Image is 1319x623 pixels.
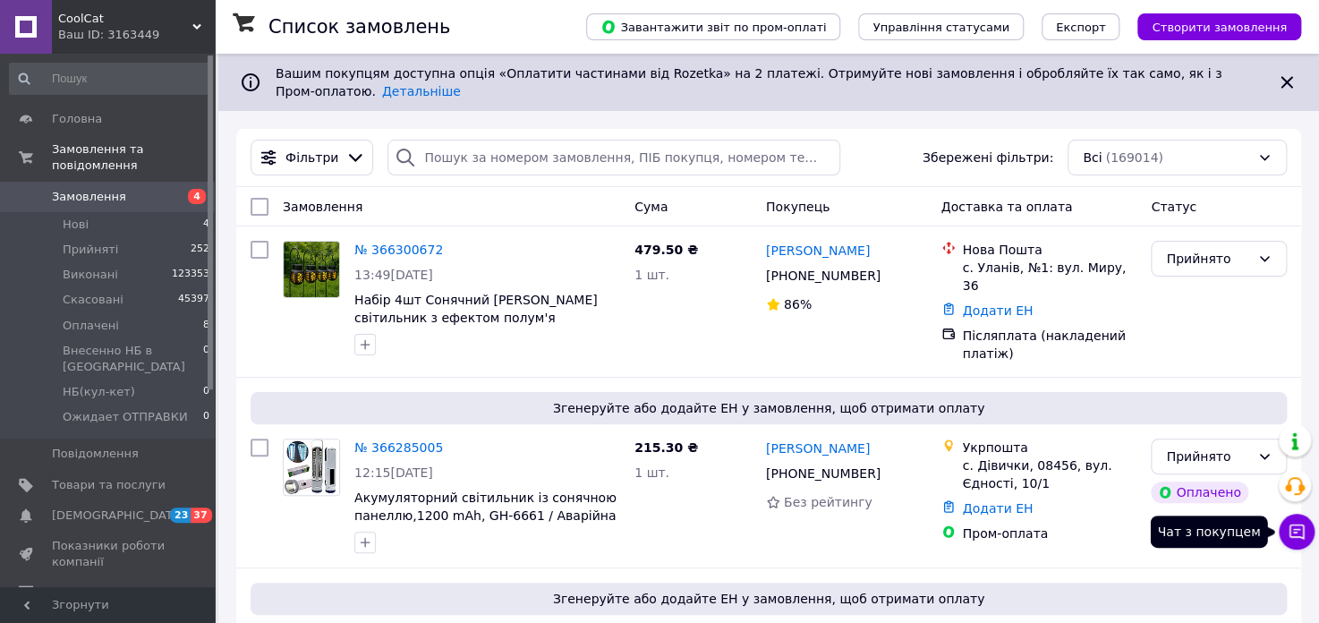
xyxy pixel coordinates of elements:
span: Замовлення [52,189,126,205]
span: 86% [784,297,812,311]
span: 4 [188,189,206,204]
input: Пошук [9,63,211,95]
span: 8 [203,318,209,334]
span: 215.30 ₴ [634,440,698,455]
a: Додати ЕН [963,501,1034,516]
div: Прийнято [1166,249,1250,269]
button: Експорт [1042,13,1120,40]
span: 0 [203,384,209,400]
span: Прийняті [63,242,118,258]
a: Детальніше [382,84,461,98]
a: Акумуляторний світильник із сонячною панеллю,1200 mАh, GH-6661 / Аварійна лампа / Світлодіодний л... [354,491,617,541]
div: Чат з покупцем [1150,516,1267,548]
span: Відгуки [52,585,98,601]
input: Пошук за номером замовлення, ПІБ покупця, номером телефону, Email, номером накладної [387,140,840,175]
span: Фільтри [285,149,338,166]
span: 23 [170,508,191,523]
a: Фото товару [283,241,340,298]
div: с. Уланів, №1: вул. Миру, 36 [963,259,1137,294]
span: Виконані [63,267,118,283]
span: Товари та послуги [52,477,166,493]
span: Статус [1151,200,1196,214]
span: Згенеруйте або додайте ЕН у замовлення, щоб отримати оплату [258,399,1280,417]
span: Cума [634,200,668,214]
div: [PHONE_NUMBER] [762,263,884,288]
button: Завантажити звіт по пром-оплаті [586,13,840,40]
button: Управління статусами [858,13,1024,40]
div: Післяплата (накладений платіж) [963,327,1137,363]
span: Повідомлення [52,446,139,462]
span: Скасовані [63,292,123,308]
span: Покупець [766,200,830,214]
span: Вашим покупцям доступна опція «Оплатити частинами від Rozetka» на 2 платежі. Отримуйте нові замов... [276,66,1221,98]
span: Головна [52,111,102,127]
h1: Список замовлень [268,16,450,38]
span: 252 [191,242,209,258]
span: Збережені фільтри: [923,149,1053,166]
span: 0 [203,409,209,425]
span: 4 [203,217,209,233]
div: Пром-оплата [963,525,1137,542]
a: [PERSON_NAME] [766,242,870,260]
a: № 366300672 [354,243,443,257]
span: CoolCat [58,11,192,27]
img: Фото товару [284,242,339,297]
a: № 366285005 [354,440,443,455]
a: [PERSON_NAME] [766,440,870,457]
span: (169014) [1105,150,1162,165]
button: Чат з покупцем [1279,514,1315,550]
span: Нові [63,217,89,233]
span: Замовлення [283,200,362,214]
span: 13:49[DATE] [354,268,433,282]
span: 45397 [178,292,209,308]
span: 37 [191,508,211,523]
a: Набір 4шт Сонячний [PERSON_NAME] світильник з ефектом полум'я (9×7×4,5см) / [PERSON_NAME] ліхтар ... [354,293,619,361]
button: Створити замовлення [1137,13,1301,40]
img: Фото товару [284,440,339,495]
span: 123353 [172,267,209,283]
span: Доставка та оплата [941,200,1073,214]
span: Ожидает ОТПРАВКИ [63,409,188,425]
div: Нова Пошта [963,241,1137,259]
div: Прийнято [1166,447,1250,466]
span: Управління статусами [872,21,1009,34]
span: Експорт [1056,21,1106,34]
span: Оплачені [63,318,119,334]
div: с. Дівички, 08456, вул. Єдності, 10/1 [963,457,1137,492]
span: Завантажити звіт по пром-оплаті [600,19,826,35]
span: 12:15[DATE] [354,465,433,480]
span: Внесенно НБ в [GEOGRAPHIC_DATA] [63,343,203,375]
span: [DEMOGRAPHIC_DATA] [52,508,184,524]
div: Укрпошта [963,439,1137,457]
span: 1 шт. [634,465,669,480]
span: Замовлення та повідомлення [52,141,215,174]
span: НБ(кул-кет) [63,384,135,400]
a: Додати ЕН [963,303,1034,318]
span: Згенеруйте або додайте ЕН у замовлення, щоб отримати оплату [258,590,1280,608]
a: Фото товару [283,439,340,496]
div: Ваш ID: 3163449 [58,27,215,43]
span: Без рейтингу [784,495,872,509]
a: Створити замовлення [1119,19,1301,33]
span: Всі [1083,149,1102,166]
span: 1 шт. [634,268,669,282]
div: Оплачено [1151,482,1247,503]
span: 479.50 ₴ [634,243,698,257]
span: 0 [203,343,209,375]
div: [PHONE_NUMBER] [762,461,884,486]
span: Створити замовлення [1152,21,1287,34]
span: Показники роботи компанії [52,538,166,570]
